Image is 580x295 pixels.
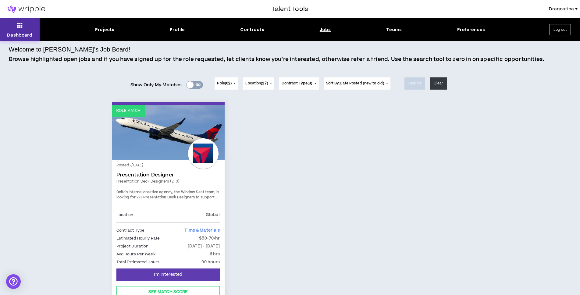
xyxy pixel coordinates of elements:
[116,108,141,114] p: Role Match
[282,81,312,86] span: Contract Type ( )
[154,272,182,278] span: I'm Interested
[116,259,160,265] p: Total Estimated Hours
[9,45,130,54] h4: Welcome to [PERSON_NAME]’s Job Board!
[404,77,425,90] button: Search
[112,105,225,160] a: Role Match
[199,235,220,242] p: $50-70/hr
[226,81,230,86] span: 62
[116,251,155,258] p: Avg Hours Per Week
[7,32,32,38] p: Dashboard
[210,251,220,258] p: 6 hrs
[262,81,266,86] span: 27
[550,24,571,35] button: Log out
[201,259,220,265] p: 90 hours
[9,55,545,63] p: Browse highlighted open jobs and if you have signed up for the role requested, let clients know y...
[215,77,238,90] button: Role(62)
[170,27,185,33] div: Profile
[324,77,391,90] button: Sort By:Date Posted (new to old)
[116,243,149,250] p: Project Duration
[217,81,232,86] span: Role ( )
[457,27,485,33] div: Preferences
[240,27,264,33] div: Contracts
[130,80,182,90] span: Show Only My Matches
[116,227,145,234] p: Contract Type
[326,81,384,86] span: Sort By: Date Posted (new to old)
[188,243,220,250] p: [DATE] - [DATE]
[206,211,220,218] p: Global
[116,190,219,211] span: Delta's internal creative agency, the Window Seat team, is looking for 2-3 Presentation Deck Desi...
[6,274,21,289] div: Open Intercom Messenger
[430,77,447,90] button: Clear
[95,27,114,33] div: Projects
[272,5,308,14] h3: Talent Tools
[116,211,133,218] p: Location
[243,77,274,90] button: Location(27)
[116,172,220,178] a: Presentation Designer
[184,227,220,233] span: Time & Materials
[116,179,220,184] a: Presentation Deck Designers (2-3)
[116,235,160,242] p: Estimated Hourly Rate
[245,81,268,86] span: Location ( )
[279,77,319,90] button: Contract Type(3)
[549,6,574,12] span: Dragostina
[309,81,311,86] span: 3
[386,27,402,33] div: Teams
[116,268,220,281] button: I'm Interested
[116,163,220,168] p: Posted - [DATE]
